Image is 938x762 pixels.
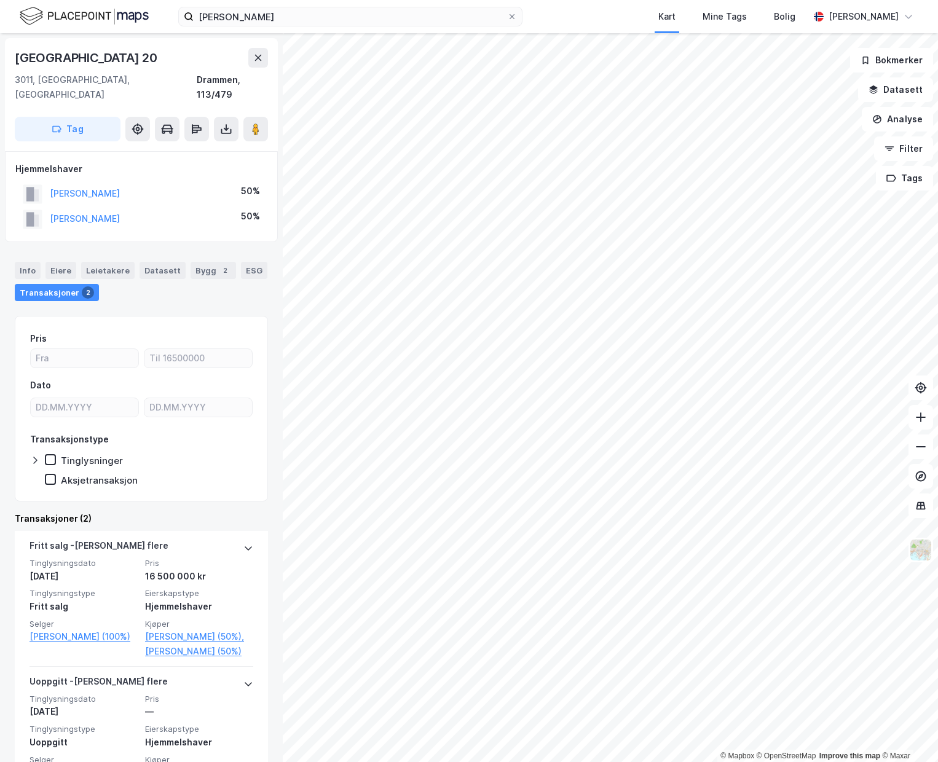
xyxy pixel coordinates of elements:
div: 2 [82,286,94,299]
div: Hjemmelshaver [145,735,253,750]
a: Improve this map [819,752,880,760]
div: Transaksjoner (2) [15,511,268,526]
div: Leietakere [81,262,135,279]
div: [DATE] [30,704,138,719]
div: 2 [219,264,231,277]
img: Z [909,538,932,562]
button: Tags [876,166,933,190]
input: Til 16500000 [144,349,252,367]
span: Eierskapstype [145,588,253,599]
div: 3011, [GEOGRAPHIC_DATA], [GEOGRAPHIC_DATA] [15,73,197,102]
div: Uoppgitt - [PERSON_NAME] flere [30,674,168,694]
div: Hjemmelshaver [145,599,253,614]
div: Datasett [140,262,186,279]
div: Eiere [45,262,76,279]
button: Datasett [858,77,933,102]
img: logo.f888ab2527a4732fd821a326f86c7f29.svg [20,6,149,27]
div: 16 500 000 kr [145,569,253,584]
div: Bolig [774,9,795,24]
span: Tinglysningstype [30,588,138,599]
div: Fritt salg [30,599,138,614]
button: Tag [15,117,120,141]
div: Kart [658,9,676,24]
iframe: Chat Widget [877,703,938,762]
div: Transaksjonstype [30,432,109,447]
input: DD.MM.YYYY [144,398,252,417]
div: 50% [241,209,260,224]
div: [GEOGRAPHIC_DATA] 20 [15,48,160,68]
div: Transaksjoner [15,284,99,301]
span: Tinglysningsdato [30,558,138,568]
div: Uoppgitt [30,735,138,750]
div: — [145,704,253,719]
div: Hjemmelshaver [15,162,267,176]
div: Tinglysninger [61,455,123,466]
button: Filter [874,136,933,161]
div: 50% [241,184,260,198]
div: Bygg [191,262,236,279]
div: Mine Tags [703,9,747,24]
div: [PERSON_NAME] [829,9,899,24]
span: Pris [145,694,253,704]
span: Pris [145,558,253,568]
a: [PERSON_NAME] (50%), [145,629,253,644]
button: Bokmerker [850,48,933,73]
div: Info [15,262,41,279]
span: Tinglysningsdato [30,694,138,704]
a: Mapbox [720,752,754,760]
div: Drammen, 113/479 [197,73,268,102]
input: Fra [31,349,138,367]
a: [PERSON_NAME] (100%) [30,629,138,644]
div: Kontrollprogram for chat [877,703,938,762]
div: [DATE] [30,569,138,584]
div: Fritt salg - [PERSON_NAME] flere [30,538,168,558]
div: Dato [30,378,51,393]
span: Eierskapstype [145,724,253,734]
input: Søk på adresse, matrikkel, gårdeiere, leietakere eller personer [194,7,507,26]
span: Tinglysningstype [30,724,138,734]
div: Aksjetransaksjon [61,474,138,486]
span: Kjøper [145,619,253,629]
div: Pris [30,331,47,346]
button: Analyse [862,107,933,132]
span: Selger [30,619,138,629]
input: DD.MM.YYYY [31,398,138,417]
div: ESG [241,262,267,279]
a: [PERSON_NAME] (50%) [145,644,253,659]
a: OpenStreetMap [757,752,816,760]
